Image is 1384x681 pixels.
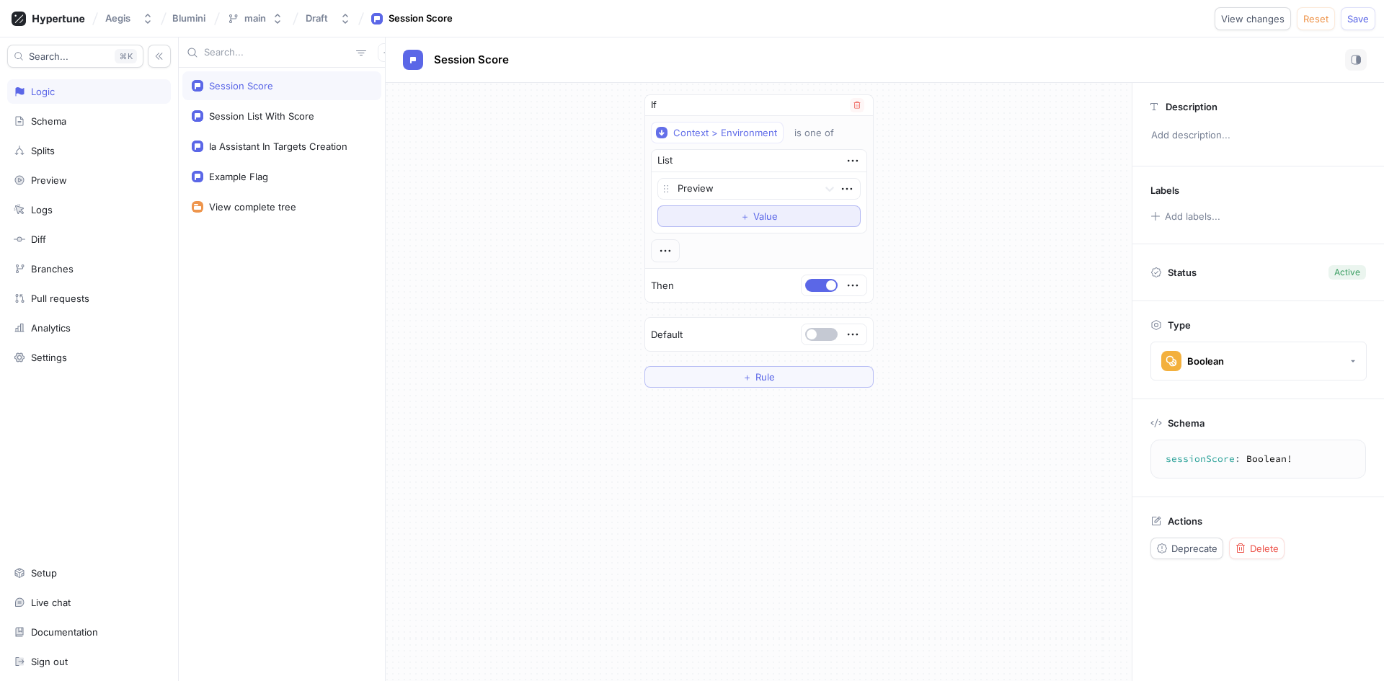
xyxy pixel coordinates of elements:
div: Schema [31,115,66,127]
button: Deprecate [1150,538,1223,559]
div: Boolean [1187,355,1224,368]
div: Sign out [31,656,68,667]
button: Aegis [99,6,159,30]
span: Session Score [434,54,509,66]
p: Labels [1150,184,1179,196]
div: Draft [306,12,328,25]
p: Schema [1168,417,1205,429]
p: Default [651,328,683,342]
span: Reset [1303,14,1328,23]
div: Pull requests [31,293,89,304]
p: Then [651,279,674,293]
div: Aegis [105,12,130,25]
div: Ia Assistant In Targets Creation [209,141,347,152]
button: Draft [300,6,357,30]
span: Deprecate [1171,544,1217,553]
div: Session Score [389,12,453,26]
span: ＋ [742,373,752,381]
div: Logic [31,86,55,97]
p: Description [1166,101,1217,112]
div: Live chat [31,597,71,608]
textarea: sessionScore: Boolean! [1157,446,1359,472]
div: Session Score [209,80,273,92]
span: View changes [1221,14,1285,23]
button: ＋Rule [644,366,874,388]
div: List [657,153,673,168]
button: Boolean [1150,342,1367,380]
button: Add labels... [1145,207,1225,226]
button: ＋Value [657,205,861,227]
button: Reset [1297,7,1335,30]
button: View changes [1215,7,1291,30]
div: K [115,49,137,63]
div: Active [1334,266,1360,279]
button: Search...K [7,45,143,68]
div: is one of [794,127,834,139]
p: Type [1168,319,1191,331]
div: Documentation [31,626,98,638]
p: Actions [1168,515,1202,527]
span: ＋ [740,212,750,221]
span: Save [1347,14,1369,23]
input: Search... [204,45,350,60]
span: Delete [1250,544,1279,553]
button: Delete [1229,538,1285,559]
div: Branches [31,263,74,275]
div: Analytics [31,322,71,334]
span: Rule [755,373,775,381]
button: main [221,6,289,30]
div: Settings [31,352,67,363]
button: is one of [788,122,855,143]
span: Blumini [172,13,205,23]
p: Add description... [1145,123,1372,148]
a: Documentation [7,620,171,644]
div: Setup [31,567,57,579]
button: Save [1341,7,1375,30]
div: Context > Environment [673,127,777,139]
span: Value [753,212,778,221]
div: Splits [31,145,55,156]
div: View complete tree [209,201,296,213]
button: Context > Environment [651,122,784,143]
div: Diff [31,233,46,245]
div: Session List With Score [209,110,314,122]
p: Status [1168,262,1197,282]
div: Example Flag [209,171,268,182]
span: Search... [29,52,68,61]
div: Logs [31,204,53,215]
div: Preview [31,174,67,186]
p: If [651,98,657,112]
div: main [244,12,266,25]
